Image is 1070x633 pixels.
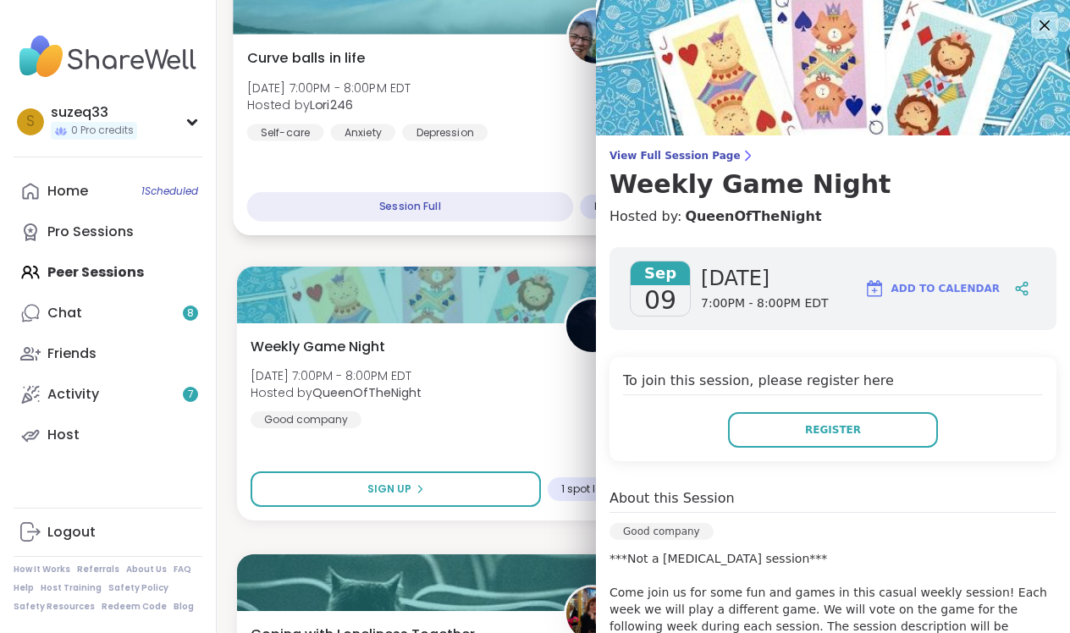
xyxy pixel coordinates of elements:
span: Hosted by [247,96,411,113]
span: 7 [188,388,194,402]
span: Sep [631,261,690,285]
span: Curve balls in life [247,47,366,68]
a: About Us [126,564,167,575]
img: ShareWell Logomark [864,278,885,299]
button: Register [728,412,938,448]
h4: To join this session, please register here [623,371,1043,395]
span: View Full Session Page [609,149,1056,162]
a: Safety Policy [108,582,168,594]
a: Host Training [41,582,102,594]
div: Logout [47,523,96,542]
span: 8 [187,306,194,321]
div: Host [47,426,80,444]
div: Good company [251,411,361,428]
div: Good company [609,523,714,540]
span: Sign Up [367,482,411,497]
button: Add to Calendar [857,268,1007,309]
span: 09 [644,285,676,316]
a: Blog [174,601,194,613]
a: Activity7 [14,374,202,415]
div: Chat [47,304,82,322]
button: Sign Up [251,471,541,507]
span: Full [594,200,611,213]
div: Depression [402,124,488,140]
a: Chat8 [14,293,202,333]
b: Lori246 [310,96,353,113]
div: Home [47,182,88,201]
a: Help [14,582,34,594]
span: [DATE] [701,265,829,292]
a: View Full Session PageWeekly Game Night [609,149,1056,200]
img: ShareWell Nav Logo [14,27,202,86]
span: Weekly Game Night [251,337,385,357]
span: 7:00PM - 8:00PM EDT [701,295,829,312]
span: 1 Scheduled [141,184,198,198]
div: Anxiety [331,124,396,140]
span: Register [805,422,861,438]
a: Pro Sessions [14,212,202,252]
a: QueenOfTheNight [685,206,821,227]
div: Activity [47,385,99,404]
a: How It Works [14,564,70,575]
a: Friends [14,333,202,374]
div: Pro Sessions [47,223,134,241]
span: 0 Pro credits [71,124,134,138]
span: 1 spot left [561,482,608,496]
span: Hosted by [251,384,422,401]
a: Referrals [77,564,119,575]
div: Self-care [247,124,324,140]
span: [DATE] 7:00PM - 8:00PM EDT [251,367,422,384]
div: suzeq33 [51,103,137,122]
a: Redeem Code [102,601,167,613]
div: Friends [47,344,97,363]
span: [DATE] 7:00PM - 8:00PM EDT [247,79,411,96]
b: QueenOfTheNight [312,384,422,401]
a: Home1Scheduled [14,171,202,212]
span: s [26,111,35,133]
a: Host [14,415,202,455]
h4: Hosted by: [609,206,1056,227]
img: QueenOfTheNight [566,300,619,352]
h4: About this Session [609,488,735,509]
div: Session Full [247,192,574,222]
a: Logout [14,512,202,553]
img: Lori246 [569,10,622,63]
a: Safety Resources [14,601,95,613]
span: Add to Calendar [891,281,1000,296]
a: FAQ [174,564,191,575]
h3: Weekly Game Night [609,169,1056,200]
